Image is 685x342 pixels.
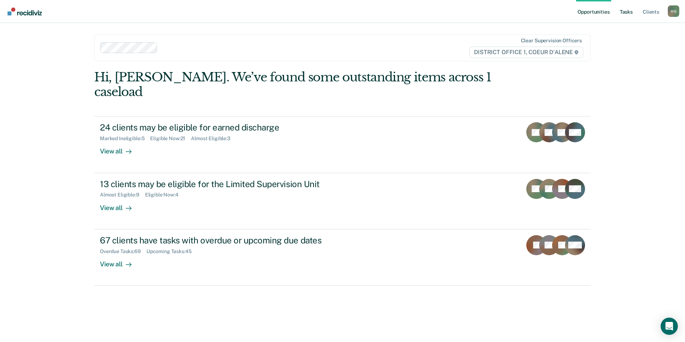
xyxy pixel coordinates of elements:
div: Open Intercom Messenger [661,318,678,335]
div: 24 clients may be eligible for earned discharge [100,122,351,133]
div: Eligible Now : 21 [150,136,191,142]
div: Upcoming Tasks : 45 [147,248,197,255]
a: 24 clients may be eligible for earned dischargeMarked Ineligible:5Eligible Now:21Almost Eligible:... [94,116,591,173]
div: Marked Ineligible : 5 [100,136,150,142]
a: 13 clients may be eligible for the Limited Supervision UnitAlmost Eligible:9Eligible Now:4View all [94,173,591,229]
div: Clear supervision officers [521,38,582,44]
div: Overdue Tasks : 69 [100,248,147,255]
button: Profile dropdown button [668,5,679,17]
div: View all [100,198,140,212]
div: 67 clients have tasks with overdue or upcoming due dates [100,235,351,246]
div: H G [668,5,679,17]
img: Recidiviz [8,8,42,15]
div: 13 clients may be eligible for the Limited Supervision Unit [100,179,351,189]
span: DISTRICT OFFICE 1, COEUR D'ALENE [469,47,583,58]
div: Eligible Now : 4 [145,192,184,198]
div: Almost Eligible : 3 [191,136,236,142]
div: View all [100,142,140,156]
div: Almost Eligible : 9 [100,192,145,198]
div: View all [100,254,140,268]
a: 67 clients have tasks with overdue or upcoming due datesOverdue Tasks:69Upcoming Tasks:45View all [94,229,591,286]
div: Hi, [PERSON_NAME]. We’ve found some outstanding items across 1 caseload [94,70,492,99]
